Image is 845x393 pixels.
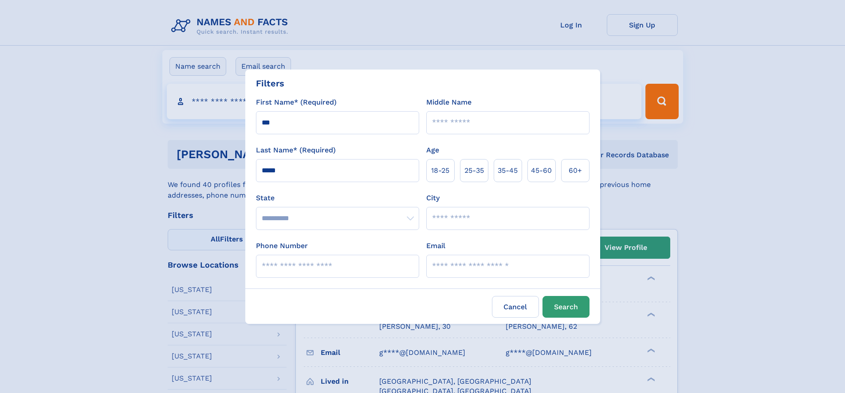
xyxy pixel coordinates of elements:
[569,165,582,176] span: 60+
[426,193,440,203] label: City
[426,241,445,251] label: Email
[426,97,472,108] label: Middle Name
[256,145,336,156] label: Last Name* (Required)
[256,241,308,251] label: Phone Number
[464,165,484,176] span: 25‑35
[542,296,590,318] button: Search
[531,165,552,176] span: 45‑60
[256,193,419,203] label: State
[256,77,284,90] div: Filters
[431,165,449,176] span: 18‑25
[492,296,539,318] label: Cancel
[498,165,518,176] span: 35‑45
[256,97,337,108] label: First Name* (Required)
[426,145,439,156] label: Age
